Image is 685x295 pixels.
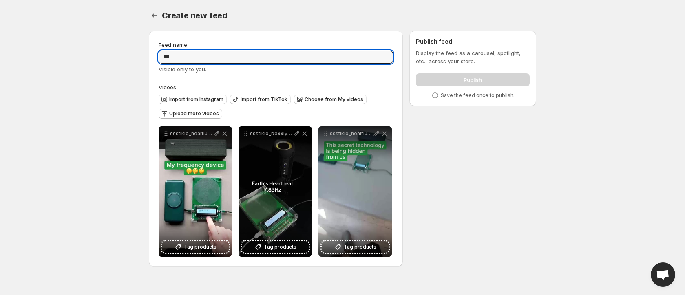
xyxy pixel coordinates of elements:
button: Import from TikTok [230,95,291,104]
span: Feed name [159,42,187,48]
span: Tag products [344,243,376,251]
div: ssstikio_healflux_1751907689460 - TrimTag products [318,126,392,257]
span: Visible only to you. [159,66,206,73]
p: ssstikio_healflux_1751907689460 - Trim [330,130,372,137]
span: Import from TikTok [241,96,287,103]
span: Tag products [184,243,217,251]
h2: Publish feed [416,37,530,46]
span: Videos [159,84,176,90]
p: ssstikio_healflux_1747854537762 - Trim [170,130,212,137]
button: Choose from My videos [294,95,367,104]
div: Open chat [651,262,675,287]
span: Import from Instagram [169,96,223,103]
button: Settings [149,10,160,21]
button: Upload more videos [159,109,222,119]
p: Display the feed as a carousel, spotlight, etc., across your store. [416,49,530,65]
button: Import from Instagram [159,95,227,104]
p: ssstikio_bexxlyco_1747854561002 1 - Trim [250,130,292,137]
button: Tag products [162,241,229,253]
div: ssstikio_bexxlyco_1747854561002 1 - TrimTag products [239,126,312,257]
span: Create new feed [162,11,228,20]
div: ssstikio_healflux_1747854537762 - TrimTag products [159,126,232,257]
p: Save the feed once to publish. [441,92,515,99]
span: Choose from My videos [305,96,363,103]
button: Tag products [322,241,389,253]
span: Upload more videos [169,110,219,117]
span: Tag products [264,243,296,251]
button: Tag products [242,241,309,253]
